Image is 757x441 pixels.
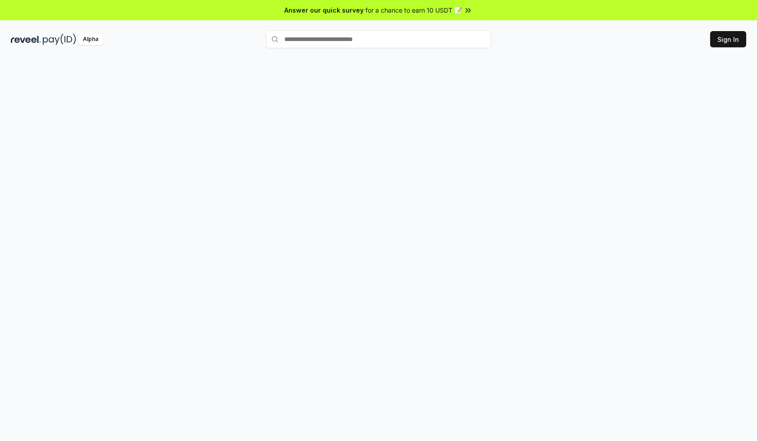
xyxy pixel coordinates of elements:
[78,34,103,45] div: Alpha
[11,34,41,45] img: reveel_dark
[365,5,462,15] span: for a chance to earn 10 USDT 📝
[710,31,746,47] button: Sign In
[43,34,76,45] img: pay_id
[284,5,364,15] span: Answer our quick survey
